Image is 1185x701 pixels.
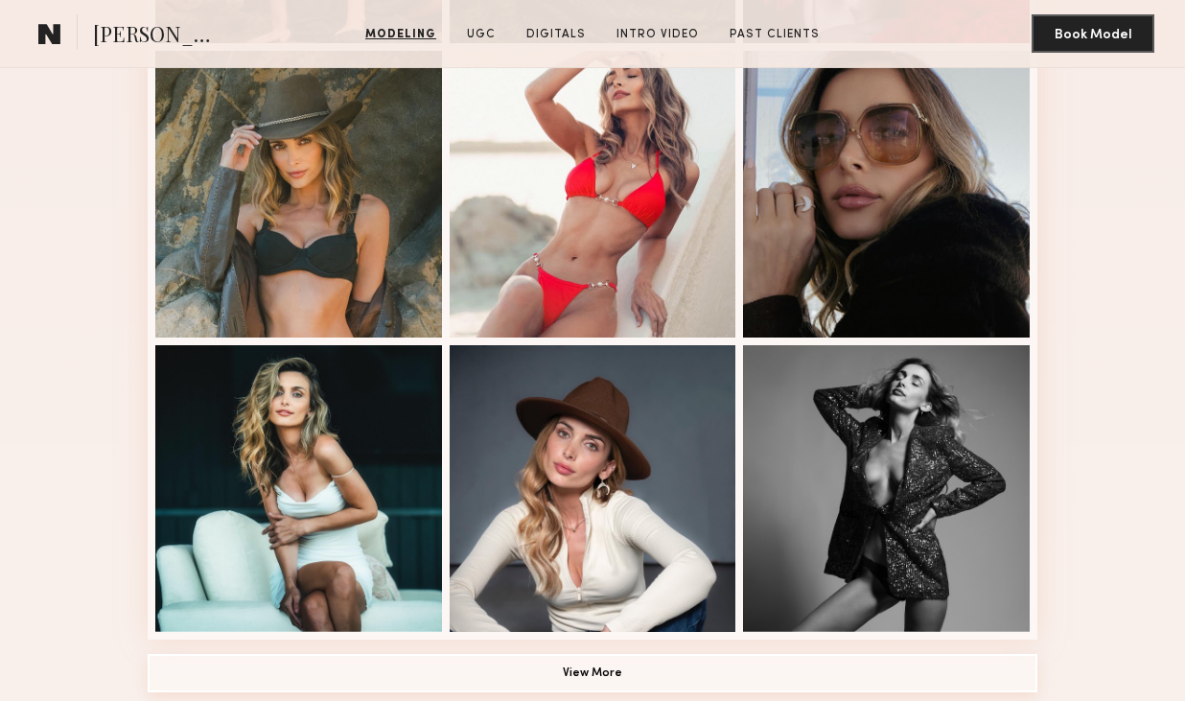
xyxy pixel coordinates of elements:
a: Digitals [519,26,593,43]
a: Past Clients [722,26,827,43]
span: [PERSON_NAME] [PERSON_NAME] [93,19,226,53]
a: Book Model [1032,25,1154,41]
a: UGC [459,26,503,43]
button: View More [148,654,1037,692]
button: Book Model [1032,14,1154,53]
a: Modeling [358,26,444,43]
a: Intro Video [609,26,707,43]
